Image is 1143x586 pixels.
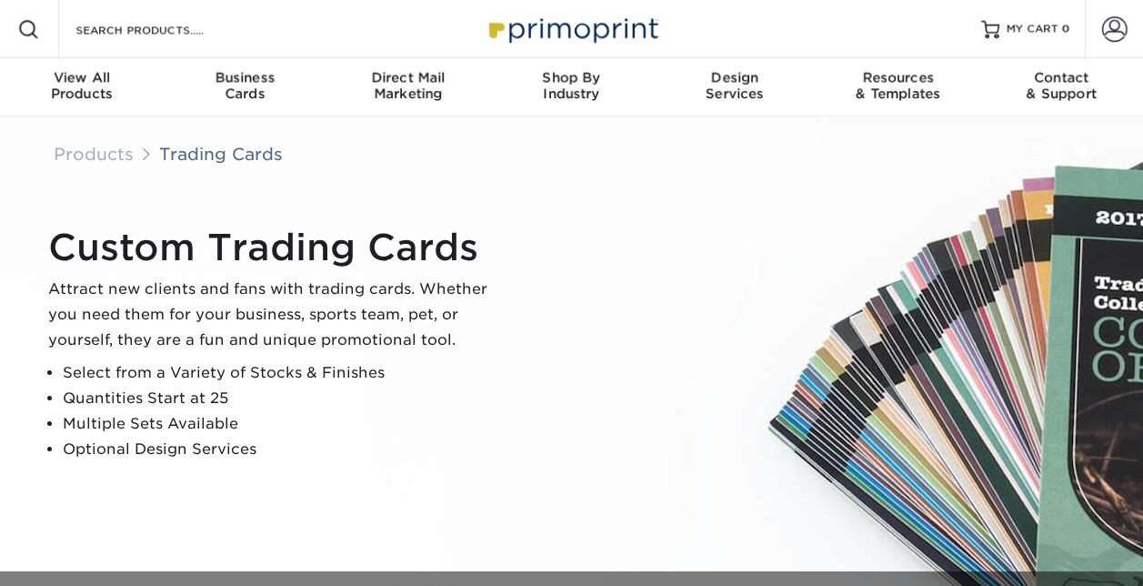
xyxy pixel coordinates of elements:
img: Primoprint [481,9,663,48]
a: DesignServices [653,58,817,116]
span: Design [653,69,817,86]
a: Direct MailMarketing [326,58,490,116]
li: Multiple Sets Available [63,411,503,437]
div: Marketing [326,69,490,102]
li: Quantities Start at 25 [63,386,503,411]
li: Optional Design Services [63,437,503,462]
li: Select from a Variety of Stocks & Finishes [63,360,503,386]
a: Shop ByIndustry [490,58,654,116]
div: Industry [490,69,654,102]
div: & Support [979,69,1143,102]
span: Contact [979,69,1143,86]
div: Services [653,69,817,102]
span: Direct Mail [326,69,490,86]
a: Contact& Support [979,58,1143,116]
a: Trading Cards [159,144,283,164]
a: BusinessCards [164,58,327,116]
span: MY CART [1007,22,1058,37]
input: SEARCH PRODUCTS..... [74,18,251,40]
div: Cards [164,69,327,102]
span: Shop By [490,69,654,86]
h1: Custom Trading Cards [48,226,503,269]
p: Attract new clients and fans with trading cards. Whether you need them for your business, sports ... [48,277,503,353]
div: & Templates [817,69,980,102]
span: Resources [817,69,980,86]
span: 0 [1062,23,1070,35]
span: Business [164,69,327,86]
a: Products [54,144,134,164]
a: Resources& Templates [817,58,980,116]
